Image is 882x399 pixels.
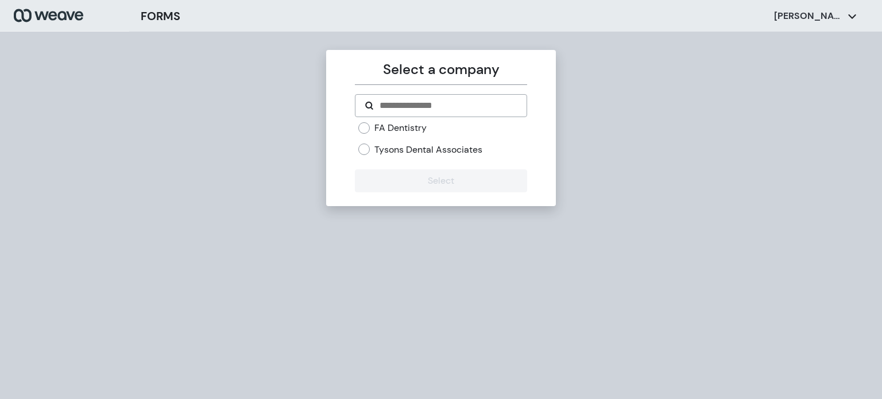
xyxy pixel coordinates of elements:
[378,99,517,113] input: Search
[141,7,180,25] h3: FORMS
[774,10,843,22] p: [PERSON_NAME]
[355,169,527,192] button: Select
[374,144,482,156] label: Tysons Dental Associates
[355,59,527,80] p: Select a company
[374,122,427,134] label: FA Dentistry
